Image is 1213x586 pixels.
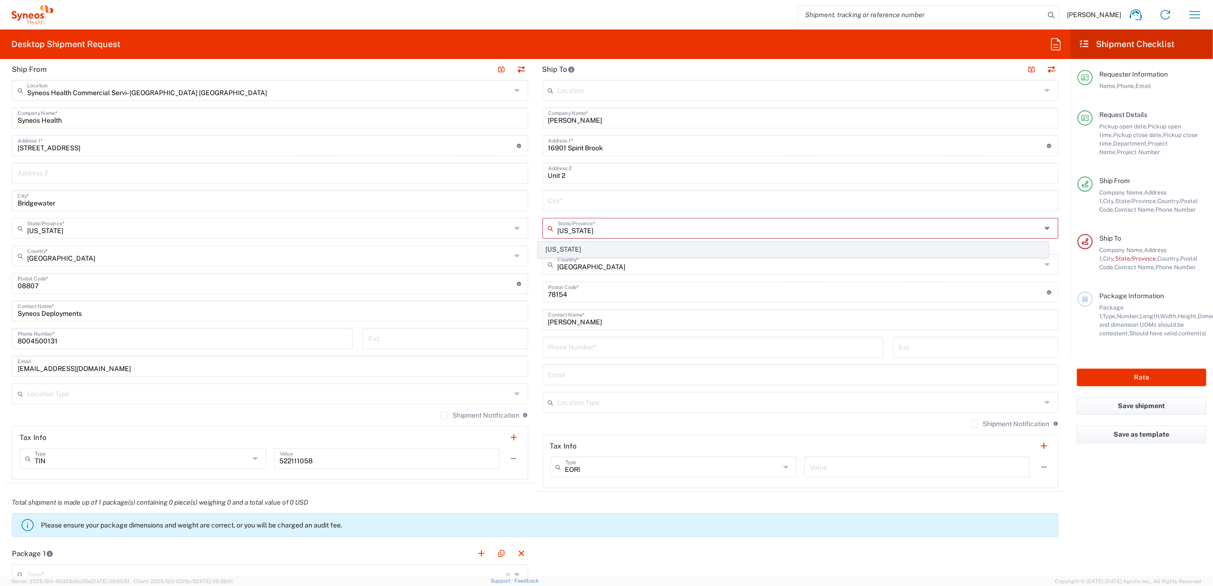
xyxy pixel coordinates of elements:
[11,578,129,584] span: Server: 2025.19.0-49328d0a35e
[1117,313,1140,320] span: Number,
[1077,426,1206,443] button: Save as template
[91,578,129,584] span: [DATE] 09:50:51
[1099,292,1164,300] span: Package Information
[1079,39,1175,50] h2: Shipment Checklist
[1140,313,1160,320] span: Length,
[1099,177,1130,185] span: Ship From
[1115,255,1157,262] span: State/Province,
[798,6,1045,24] input: Shipment, tracking or reference number
[542,65,575,74] h2: Ship To
[1160,313,1178,320] span: Width,
[1114,206,1155,213] span: Contact Name,
[12,65,47,74] h2: Ship From
[1099,82,1117,89] span: Name,
[491,578,514,584] a: Support
[514,578,539,584] a: Feedback
[1157,255,1180,262] span: Country,
[440,411,519,419] label: Shipment Notification
[1099,123,1148,130] span: Pickup open date,
[1157,197,1180,205] span: Country,
[1155,206,1196,213] span: Phone Number
[1077,397,1206,415] button: Save shipment
[1129,330,1206,337] span: Should have valid content(s)
[1103,197,1115,205] span: City,
[1077,369,1206,386] button: Rate
[1135,82,1151,89] span: Email
[1103,313,1117,320] span: Type,
[12,549,53,558] h2: Package 1
[1115,197,1157,205] span: State/Province,
[134,578,233,584] span: Client: 2025.19.0-129fbcf
[194,578,233,584] span: [DATE] 09:39:01
[1155,264,1196,271] span: Phone Number
[550,441,577,451] h2: Tax Info
[5,498,315,506] em: Total shipment is made up of 1 package(s) containing 0 piece(s) weighing 0 and a total value of 0...
[1055,577,1202,586] span: Copyright © [DATE]-[DATE] Agistix Inc., All Rights Reserved
[971,420,1050,428] label: Shipment Notification
[1114,264,1155,271] span: Contact Name,
[1067,10,1121,19] span: [PERSON_NAME]
[1113,140,1148,147] span: Department,
[1113,131,1163,138] span: Pickup close date,
[1117,148,1160,156] span: Project Number
[1099,246,1144,254] span: Company Name,
[1099,189,1144,196] span: Company Name,
[20,433,47,442] h2: Tax Info
[1099,304,1124,320] span: Package 1:
[41,521,1054,529] p: Please ensure your package dimensions and weight are correct, or you will be charged an audit fee.
[1178,313,1198,320] span: Height,
[539,242,1048,257] span: [US_STATE]
[1099,70,1168,78] span: Requester Information
[1103,255,1115,262] span: City,
[1099,111,1147,118] span: Request Details
[1117,82,1135,89] span: Phone,
[11,39,120,50] h2: Desktop Shipment Request
[1099,234,1121,242] span: Ship To
[542,239,1059,247] div: This field is required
